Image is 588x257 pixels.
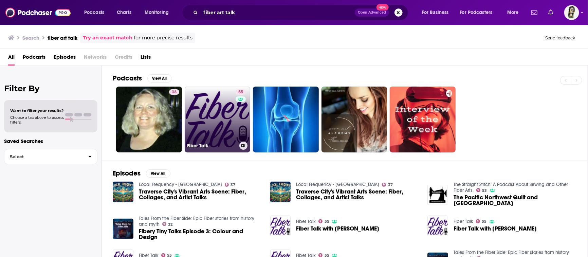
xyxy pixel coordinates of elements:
[236,89,246,95] a: 55
[460,8,493,17] span: For Podcasters
[507,8,519,17] span: More
[188,5,415,20] div: Search podcasts, credits, & more...
[48,35,77,41] h3: fiber art talk
[113,74,172,82] a: PodcastsView All
[564,5,579,20] button: Show profile menu
[454,195,577,206] a: The Pacific Northwest Quilt and Fiber Arts Museum
[145,8,169,17] span: Monitoring
[270,182,291,202] img: Traverse City's Vibrant Arts Scene: Fiber, Collages, and Artist Talks
[113,219,133,239] img: Fibery Tiny Talks Episode 3: Colour and Design
[83,34,132,42] a: Try an exact match
[454,195,577,206] span: The Pacific Northwest Quilt and [GEOGRAPHIC_DATA]
[115,52,132,66] span: Credits
[167,254,172,257] span: 55
[168,223,172,226] span: 32
[376,4,389,11] span: New
[382,183,393,187] a: 37
[141,52,151,66] a: Lists
[476,188,487,192] a: 53
[502,7,527,18] button: open menu
[417,7,457,18] button: open menu
[185,87,251,152] a: 55Fiber Talk
[454,182,568,193] a: The Straight Stitch: A Podcast About Sewing and Other Fiber Arts.
[388,183,393,186] span: 37
[422,8,449,17] span: For Business
[113,169,170,178] a: EpisodesView All
[225,183,236,187] a: 37
[162,222,173,226] a: 32
[231,183,235,186] span: 37
[117,8,131,17] span: Charts
[296,226,379,232] a: Fiber Talk with Robin Mayer
[4,154,83,159] span: Select
[169,89,179,95] a: 38
[454,219,473,224] a: Fiber Talk
[296,182,379,187] a: Local Frequency - Traverse City
[543,35,577,41] button: Send feedback
[139,189,262,200] a: Traverse City's Vibrant Arts Scene: Fiber, Collages, and Artist Talks
[146,169,170,178] button: View All
[318,219,329,223] a: 55
[482,189,487,192] span: 53
[4,84,97,93] h2: Filter By
[84,8,104,17] span: Podcasts
[427,185,448,205] img: The Pacific Northwest Quilt and Fiber Arts Museum
[546,7,556,18] a: Show notifications dropdown
[201,7,355,18] input: Search podcasts, credits, & more...
[23,52,45,66] a: Podcasts
[4,149,97,164] button: Select
[54,52,76,66] a: Episodes
[10,108,64,113] span: Want to filter your results?
[296,219,316,224] a: Fiber Talk
[172,89,177,96] span: 38
[139,228,262,240] a: Fibery Tiny Talks Episode 3: Colour and Design
[454,226,537,232] a: Fiber Talk with Georgina Bellamy
[355,8,389,17] button: Open AdvancedNew
[139,216,254,227] a: Tales From the Fiber Side: Epic Fiber stories from history and myth
[116,87,182,152] a: 38
[529,7,540,18] a: Show notifications dropdown
[564,5,579,20] img: User Profile
[139,182,222,187] a: Local Frequency - Traverse City
[325,220,329,223] span: 55
[476,219,487,223] a: 55
[456,7,502,18] button: open menu
[482,220,487,223] span: 55
[134,34,192,42] span: for more precise results
[84,52,107,66] span: Networks
[187,143,237,149] h3: Fiber Talk
[79,7,113,18] button: open menu
[4,138,97,144] p: Saved Searches
[358,11,386,14] span: Open Advanced
[427,216,448,236] img: Fiber Talk with Georgina Bellamy
[296,226,379,232] span: Fiber Talk with [PERSON_NAME]
[22,35,39,41] h3: Search
[147,74,172,82] button: View All
[270,216,291,236] img: Fiber Talk with Robin Mayer
[8,52,15,66] a: All
[113,74,142,82] h2: Podcasts
[140,7,178,18] button: open menu
[454,226,537,232] span: Fiber Talk with [PERSON_NAME]
[325,254,329,257] span: 55
[113,182,133,202] img: Traverse City's Vibrant Arts Scene: Fiber, Collages, and Artist Talks
[5,6,71,19] img: Podchaser - Follow, Share and Rate Podcasts
[296,189,419,200] a: Traverse City's Vibrant Arts Scene: Fiber, Collages, and Artist Talks
[564,5,579,20] span: Logged in as poppyhat
[238,89,243,96] span: 55
[112,7,135,18] a: Charts
[113,169,141,178] h2: Episodes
